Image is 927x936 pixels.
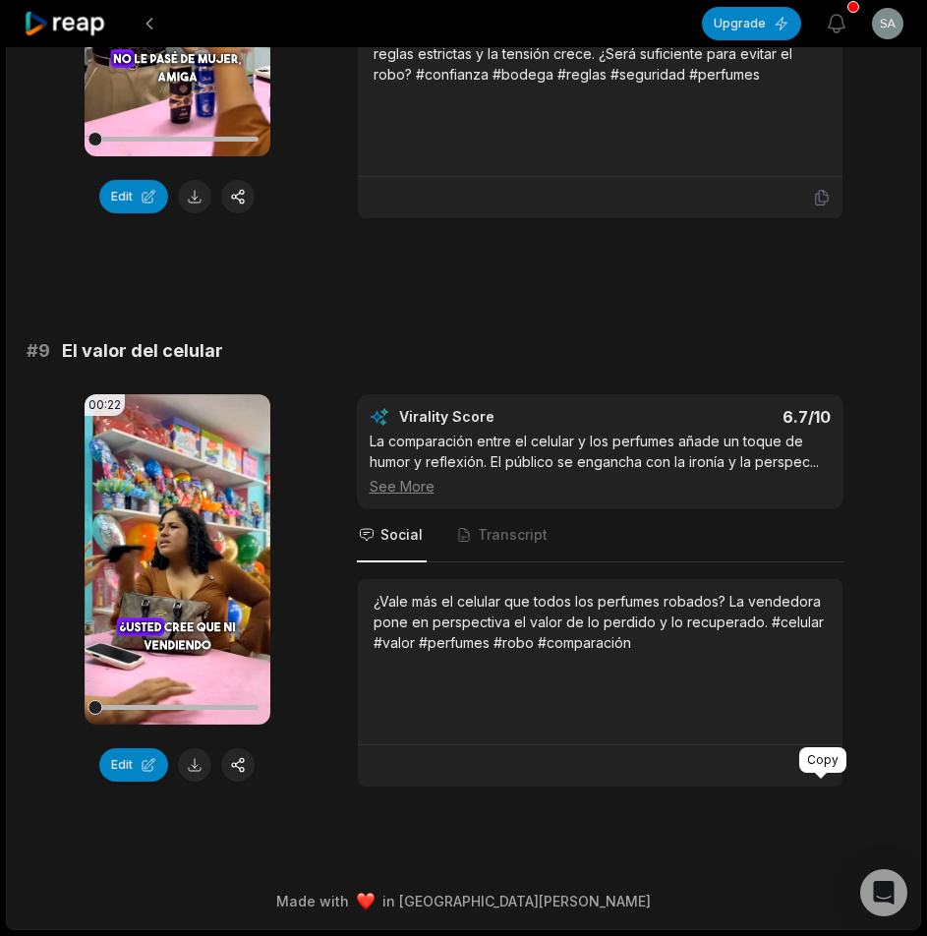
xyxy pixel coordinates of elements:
[85,394,270,725] video: Your browser does not support mp4 format.
[860,869,907,916] div: Open Intercom Messenger
[374,23,827,85] div: ¿Qué pasa cuando la confianza se rompe? La vendedora implementa reglas estrictas y la tensión cre...
[357,893,375,910] img: heart emoji
[380,525,423,545] span: Social
[25,891,902,911] div: Made with in [GEOGRAPHIC_DATA][PERSON_NAME]
[370,431,831,497] div: La comparación entre el celular y los perfumes añade un toque de humor y reflexión. El público se...
[27,337,50,365] span: # 9
[399,407,610,427] div: Virality Score
[370,476,831,497] div: See More
[357,509,843,562] nav: Tabs
[702,7,801,40] button: Upgrade
[619,407,831,427] div: 6.7 /10
[374,591,827,653] div: ¿Vale más el celular que todos los perfumes robados? La vendedora pone en perspectiva el valor de...
[62,337,223,365] span: El valor del celular
[799,747,846,773] div: Copy
[99,180,168,213] button: Edit
[99,748,168,782] button: Edit
[478,525,548,545] span: Transcript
